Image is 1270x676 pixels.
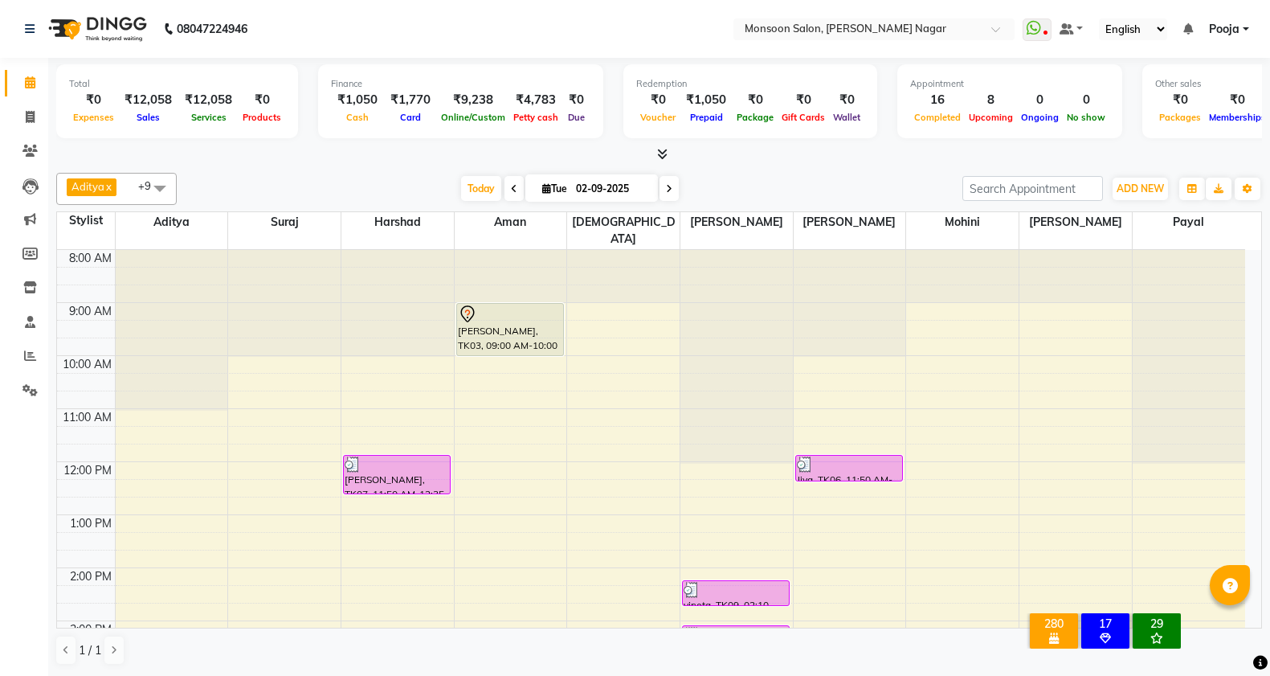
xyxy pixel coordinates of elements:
span: Wallet [829,112,864,123]
div: 0 [1063,91,1109,109]
span: Due [564,112,589,123]
div: [PERSON_NAME], TK07, 11:50 AM-12:35 PM, Hair - Hair Cut [344,456,450,494]
span: [DEMOGRAPHIC_DATA] [567,212,680,249]
div: ₹9,238 [437,91,509,109]
span: Services [187,112,231,123]
span: Online/Custom [437,112,509,123]
a: x [104,180,112,193]
div: [PERSON_NAME], TK03, 09:00 AM-10:00 AM, Hair ([DEMOGRAPHIC_DATA]) - Hair Cut,Hair ([DEMOGRAPHIC_D... [457,304,563,355]
span: Voucher [636,112,680,123]
span: Upcoming [965,112,1017,123]
div: Appointment [910,77,1109,91]
input: Search Appointment [962,176,1103,201]
span: Sales [133,112,164,123]
span: Today [461,176,501,201]
div: 12:00 PM [60,462,115,479]
span: Suraj [228,212,341,232]
div: 2:00 PM [67,568,115,585]
div: ₹0 [1155,91,1205,109]
div: 280 [1033,617,1075,631]
span: +9 [138,179,163,192]
div: [PERSON_NAME], TK08, 03:00 PM-03:30 PM, Waxing - Full Arms [683,626,789,650]
div: ₹0 [778,91,829,109]
span: Aman [455,212,567,232]
span: Aditya [116,212,228,232]
div: 1:00 PM [67,515,115,532]
span: Mohini [906,212,1019,232]
div: 16 [910,91,965,109]
span: Gift Cards [778,112,829,123]
div: 8 [965,91,1017,109]
div: 8:00 AM [66,250,115,267]
div: 29 [1136,617,1178,631]
span: Pooja [1209,21,1239,38]
span: Card [396,112,425,123]
input: 2025-09-02 [571,177,651,201]
span: Completed [910,112,965,123]
div: ₹12,058 [118,91,178,109]
span: 1 / 1 [79,642,101,659]
div: ₹1,770 [384,91,437,109]
span: Packages [1155,112,1205,123]
div: ₹0 [733,91,778,109]
b: 08047224946 [177,6,247,51]
span: Products [239,112,285,123]
div: 10:00 AM [59,356,115,373]
div: Total [69,77,285,91]
span: No show [1063,112,1109,123]
div: Jiya, TK06, 11:50 AM-12:20 PM, Threading - Upperlip/[GEOGRAPHIC_DATA]/Forehead [796,456,902,481]
div: Redemption [636,77,864,91]
span: Cash [342,112,373,123]
div: 9:00 AM [66,303,115,320]
span: [PERSON_NAME] [680,212,793,232]
div: ₹1,050 [680,91,733,109]
div: ₹1,050 [331,91,384,109]
div: 11:00 AM [59,409,115,426]
span: Package [733,112,778,123]
div: ₹0 [829,91,864,109]
span: Harshad [341,212,454,232]
div: 0 [1017,91,1063,109]
span: [PERSON_NAME] [1019,212,1132,232]
div: ₹0 [636,91,680,109]
div: 3:00 PM [67,621,115,638]
div: Finance [331,77,590,91]
div: ₹0 [1205,91,1270,109]
span: Prepaid [686,112,727,123]
span: Payal [1133,212,1245,232]
button: ADD NEW [1113,178,1168,200]
div: ₹4,783 [509,91,562,109]
div: 17 [1084,617,1126,631]
span: Ongoing [1017,112,1063,123]
span: Aditya [71,180,104,193]
div: Stylist [57,212,115,229]
span: [PERSON_NAME] [794,212,906,232]
div: vinota, TK09, 02:10 PM-02:40 PM, Threading - Upperlip/[GEOGRAPHIC_DATA]/Forehead [683,581,789,605]
img: logo [41,6,151,51]
div: ₹0 [69,91,118,109]
span: Petty cash [509,112,562,123]
div: ₹12,058 [178,91,239,109]
span: ADD NEW [1117,182,1164,195]
span: Tue [538,182,571,195]
span: Expenses [69,112,118,123]
div: ₹0 [239,91,285,109]
span: Memberships [1205,112,1270,123]
div: ₹0 [562,91,590,109]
